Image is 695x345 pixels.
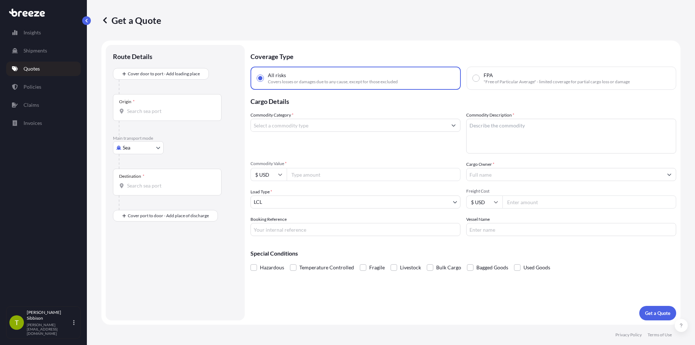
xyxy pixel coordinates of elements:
[502,195,676,209] input: Enter amount
[639,306,676,320] button: Get a Quote
[24,119,42,127] p: Invoices
[615,332,642,338] a: Privacy Policy
[15,319,19,326] span: T
[24,83,41,91] p: Policies
[123,144,130,151] span: Sea
[257,75,264,81] input: All risksCovers losses or damages due to any cause, except for those excluded
[113,68,209,80] button: Cover door to port - Add loading place
[299,262,354,273] span: Temperature Controlled
[254,198,262,206] span: LCL
[476,262,508,273] span: Bagged Goods
[250,223,460,236] input: Your internal reference
[251,119,447,132] input: Select a commodity type
[6,25,81,40] a: Insights
[113,141,164,154] button: Select transport
[24,47,47,54] p: Shipments
[648,332,672,338] a: Terms of Use
[113,210,218,222] button: Cover port to door - Add place of discharge
[24,101,39,109] p: Claims
[268,72,286,79] span: All risks
[6,98,81,112] a: Claims
[436,262,461,273] span: Bulk Cargo
[127,182,212,189] input: Destination
[466,216,490,223] label: Vessel Name
[466,223,676,236] input: Enter name
[128,212,209,219] span: Cover port to door - Add place of discharge
[101,14,161,26] p: Get a Quote
[523,262,550,273] span: Used Goods
[447,119,460,132] button: Show suggestions
[119,99,135,105] div: Origin
[268,79,398,85] span: Covers losses or damages due to any cause, except for those excluded
[27,323,72,336] p: [PERSON_NAME][EMAIL_ADDRESS][DOMAIN_NAME]
[466,161,494,168] label: Cargo Owner
[287,168,460,181] input: Type amount
[250,188,272,195] span: Load Type
[250,161,460,167] span: Commodity Value
[6,62,81,76] a: Quotes
[24,65,40,72] p: Quotes
[24,29,41,36] p: Insights
[119,173,144,179] div: Destination
[467,168,663,181] input: Full name
[127,108,212,115] input: Origin
[250,112,294,119] label: Commodity Category
[113,135,237,141] p: Main transport mode
[250,195,460,209] button: LCL
[466,112,514,119] label: Commodity Description
[473,75,479,81] input: FPA"Free of Particular Average" - limited coverage for partial cargo loss or damage
[6,43,81,58] a: Shipments
[113,52,152,61] p: Route Details
[484,72,493,79] span: FPA
[369,262,385,273] span: Fragile
[260,262,284,273] span: Hazardous
[250,216,287,223] label: Booking Reference
[645,310,670,317] p: Get a Quote
[6,80,81,94] a: Policies
[466,188,676,194] span: Freight Cost
[6,116,81,130] a: Invoices
[663,168,676,181] button: Show suggestions
[128,70,200,77] span: Cover door to port - Add loading place
[250,90,676,112] p: Cargo Details
[250,45,676,67] p: Coverage Type
[484,79,630,85] span: "Free of Particular Average" - limited coverage for partial cargo loss or damage
[400,262,421,273] span: Livestock
[27,310,72,321] p: [PERSON_NAME] Sibbison
[250,251,676,256] p: Special Conditions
